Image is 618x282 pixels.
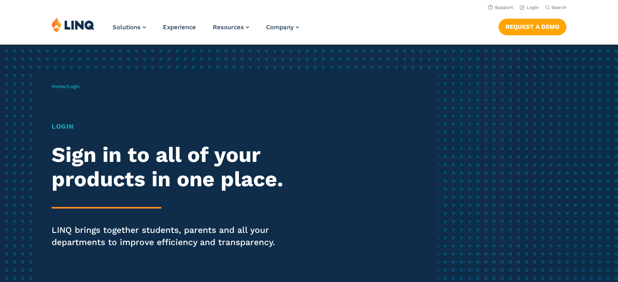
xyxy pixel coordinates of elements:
a: Resources [213,24,249,31]
span: / [52,84,80,89]
span: Search [551,5,566,10]
nav: Primary Navigation [113,17,299,44]
span: Company [266,24,294,31]
nav: Button Navigation [499,17,566,35]
img: LINQ | K‑12 Software [52,17,95,32]
a: Request a Demo [499,19,566,35]
span: Login [67,84,80,89]
p: LINQ brings together students, parents and all your departments to improve efficiency and transpa... [52,224,290,248]
button: Open Search Bar [545,4,566,11]
a: Login [520,5,539,10]
a: Company [266,24,299,31]
a: Support [488,5,513,10]
a: Home [52,84,65,89]
h2: Sign in to all of your products in one place. [52,143,290,192]
a: Experience [163,24,196,31]
span: Solutions [113,24,141,31]
h1: Login [52,122,290,131]
a: Solutions [113,24,146,31]
span: Resources [213,24,244,31]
